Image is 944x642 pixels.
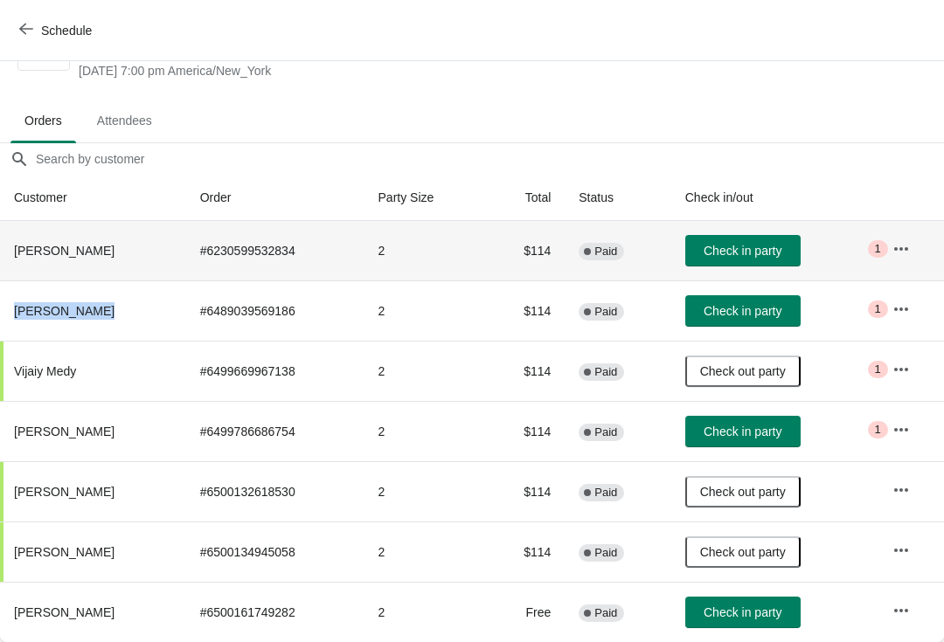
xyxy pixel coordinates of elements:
[685,295,801,327] button: Check in party
[704,425,781,438] span: Check in party
[14,485,115,499] span: [PERSON_NAME]
[704,304,781,318] span: Check in party
[364,461,485,521] td: 2
[875,242,881,256] span: 1
[685,476,801,507] button: Check out party
[671,175,878,221] th: Check in/out
[700,545,786,559] span: Check out party
[485,461,565,521] td: $114
[485,175,565,221] th: Total
[186,401,364,461] td: # 6499786686754
[364,521,485,582] td: 2
[186,521,364,582] td: # 6500134945058
[79,62,607,79] span: [DATE] 7:00 pm America/New_York
[700,485,786,499] span: Check out party
[485,521,565,582] td: $114
[14,364,76,378] span: Vijaiy Medy
[594,305,617,319] span: Paid
[186,175,364,221] th: Order
[364,280,485,341] td: 2
[9,15,106,46] button: Schedule
[875,302,881,316] span: 1
[594,606,617,620] span: Paid
[14,304,115,318] span: [PERSON_NAME]
[594,425,617,439] span: Paid
[704,605,781,619] span: Check in party
[700,364,786,378] span: Check out party
[685,597,801,628] button: Check in party
[485,582,565,642] td: Free
[875,423,881,437] span: 1
[186,341,364,401] td: # 6499669967138
[704,244,781,258] span: Check in party
[594,365,617,379] span: Paid
[685,235,801,266] button: Check in party
[186,280,364,341] td: # 6489039569186
[685,536,801,568] button: Check out party
[485,280,565,341] td: $114
[364,401,485,461] td: 2
[186,461,364,521] td: # 6500132618530
[594,245,617,259] span: Paid
[364,582,485,642] td: 2
[14,545,115,559] span: [PERSON_NAME]
[14,605,115,619] span: [PERSON_NAME]
[485,401,565,461] td: $114
[364,175,485,221] th: Party Size
[565,175,670,221] th: Status
[685,356,801,387] button: Check out party
[685,416,801,447] button: Check in party
[14,425,115,438] span: [PERSON_NAME]
[594,486,617,500] span: Paid
[364,221,485,280] td: 2
[485,341,565,401] td: $114
[186,221,364,280] td: # 6230599532834
[364,341,485,401] td: 2
[83,105,166,136] span: Attendees
[186,582,364,642] td: # 6500161749282
[485,221,565,280] td: $114
[10,105,76,136] span: Orders
[594,546,617,560] span: Paid
[14,244,115,258] span: [PERSON_NAME]
[35,143,944,175] input: Search by customer
[875,362,881,376] span: 1
[41,24,92,38] span: Schedule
